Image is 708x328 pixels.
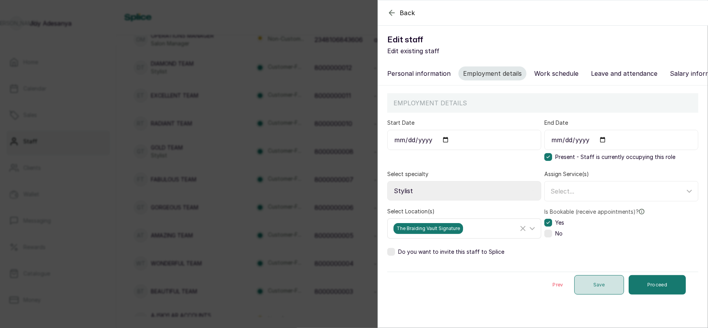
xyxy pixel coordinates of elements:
span: Back [400,8,415,17]
span: Select... [551,187,574,195]
button: Proceed [629,275,686,295]
span: Yes [555,219,564,227]
label: Assign Service(s) [544,170,589,178]
label: Is Bookable (receive appointments)? [544,208,698,216]
button: Work schedule [530,66,583,80]
span: Present - Staff is currently occupying this role [555,153,675,161]
button: Employment details [458,66,526,80]
button: Back [387,8,415,17]
p: EMPLOYMENT DETAILS [387,92,473,114]
button: Save [574,275,624,295]
button: Clear Selected [518,224,528,233]
span: No [555,230,563,237]
p: Edit existing staff [387,46,698,56]
h1: Edit staff [387,34,698,46]
span: Do you want to invite this staff to Splice [398,248,504,256]
button: Leave and attendance [586,66,662,80]
label: Start Date [387,119,414,127]
label: End Date [544,119,568,127]
button: Prev [546,275,569,295]
label: Select specialty [387,170,428,178]
label: Select Location(s) [387,208,435,215]
button: Personal information [383,66,455,80]
span: The Braiding Vault Signature [393,223,463,234]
